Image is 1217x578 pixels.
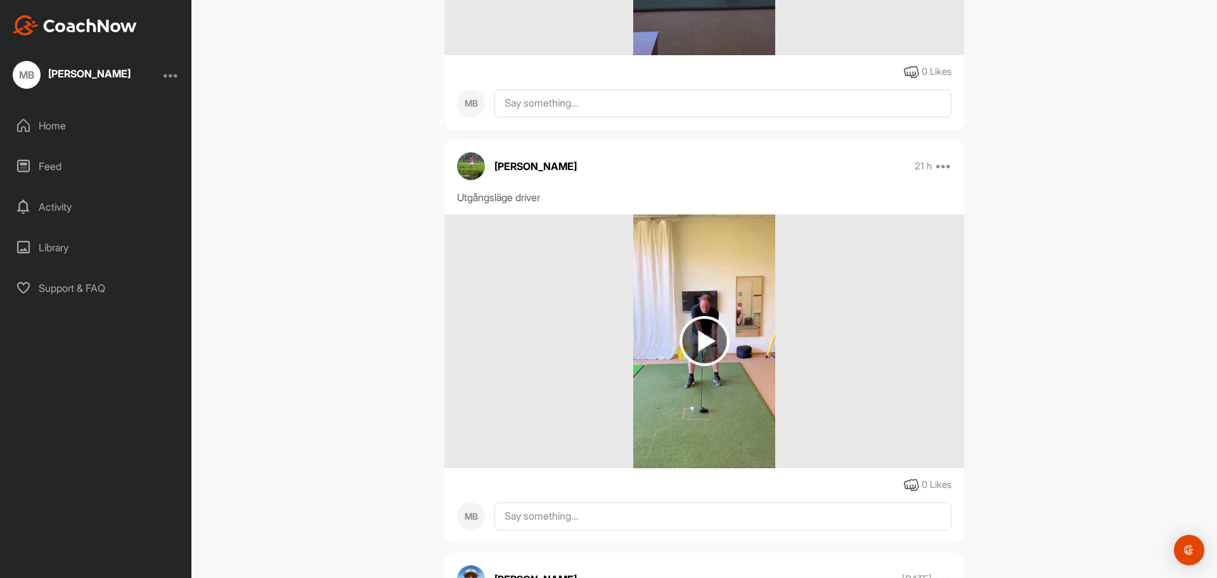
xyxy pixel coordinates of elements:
div: Home [7,110,186,141]
div: MB [457,502,485,530]
div: Open Intercom Messenger [1174,535,1204,565]
div: Utgångsläge driver [457,190,951,205]
img: avatar [457,152,485,180]
p: [PERSON_NAME] [494,159,577,174]
div: Feed [7,150,186,182]
p: 21 h [915,160,932,173]
img: play [679,316,730,366]
div: MB [457,89,485,117]
div: MB [13,61,41,89]
div: 0 Likes [922,478,951,492]
div: [PERSON_NAME] [48,69,131,79]
div: Activity [7,191,186,223]
div: 0 Likes [922,65,951,79]
img: CoachNow [13,15,137,36]
div: Support & FAQ [7,272,186,304]
div: Library [7,232,186,263]
img: media [633,214,776,468]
